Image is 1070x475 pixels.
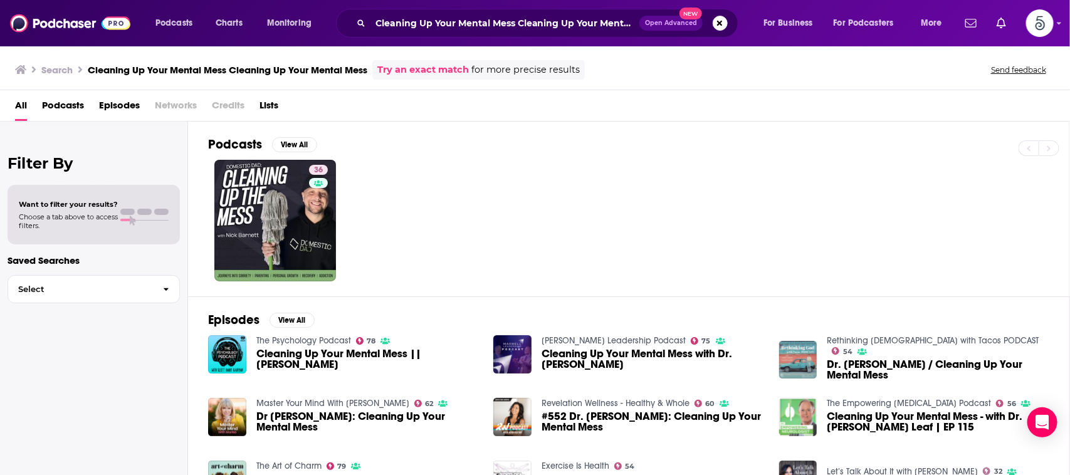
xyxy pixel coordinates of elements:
[542,335,686,346] a: Maxwell Leadership Podcast
[208,398,246,436] img: Dr Caroline Leaf: Cleaning Up Your Mental Mess
[1027,407,1057,437] div: Open Intercom Messenger
[827,411,1049,432] a: Cleaning Up Your Mental Mess - with Dr. Caroline Leaf | EP 115
[542,348,764,370] a: Cleaning Up Your Mental Mess with Dr. Caroline Leaf
[639,16,703,31] button: Open AdvancedNew
[542,411,764,432] a: #552 Dr. Caroline Leaf: Cleaning Up Your Mental Mess
[8,285,153,293] span: Select
[626,464,635,469] span: 54
[356,337,376,345] a: 78
[1026,9,1054,37] span: Logged in as Spiral5-G2
[614,462,635,470] a: 54
[270,313,315,328] button: View All
[258,13,328,33] button: open menu
[542,411,764,432] span: #552 Dr. [PERSON_NAME]: Cleaning Up Your Mental Mess
[370,13,639,33] input: Search podcasts, credits, & more...
[256,461,322,471] a: The Art of Charm
[212,95,244,121] span: Credits
[1026,9,1054,37] button: Show profile menu
[983,467,1002,475] a: 32
[348,9,750,38] div: Search podcasts, credits, & more...
[414,400,434,407] a: 62
[921,14,942,32] span: More
[216,14,243,32] span: Charts
[827,411,1049,432] span: Cleaning Up Your Mental Mess - with Dr. [PERSON_NAME] Leaf | EP 115
[208,137,262,152] h2: Podcasts
[256,398,409,409] a: Master Your Mind With Marisa
[256,411,479,432] span: Dr [PERSON_NAME]: Cleaning Up Your Mental Mess
[763,14,813,32] span: For Business
[256,348,479,370] a: Cleaning Up Your Mental Mess || Caroline Leaf
[309,165,328,175] a: 36
[272,137,317,152] button: View All
[706,401,715,407] span: 60
[260,95,278,121] a: Lists
[155,95,197,121] span: Networks
[19,212,118,230] span: Choose a tab above to access filters.
[679,8,702,19] span: New
[542,348,764,370] span: Cleaning Up Your Mental Mess with Dr. [PERSON_NAME]
[702,338,711,344] span: 75
[992,13,1011,34] a: Show notifications dropdown
[542,461,609,471] a: Exercise Is Health
[15,95,27,121] a: All
[827,359,1049,380] span: Dr. [PERSON_NAME] / Cleaning Up Your Mental Mess
[267,14,312,32] span: Monitoring
[834,14,894,32] span: For Podcasters
[755,13,829,33] button: open menu
[314,164,323,177] span: 36
[99,95,140,121] a: Episodes
[19,200,118,209] span: Want to filter your results?
[645,20,697,26] span: Open Advanced
[42,95,84,121] a: Podcasts
[8,254,180,266] p: Saved Searches
[147,13,209,33] button: open menu
[208,335,246,373] img: Cleaning Up Your Mental Mess || Caroline Leaf
[994,469,1002,474] span: 32
[912,13,958,33] button: open menu
[208,137,317,152] a: PodcastsView All
[367,338,375,344] span: 78
[155,14,192,32] span: Podcasts
[987,65,1050,75] button: Send feedback
[832,347,852,355] a: 54
[41,64,73,76] h3: Search
[337,464,346,469] span: 79
[1026,9,1054,37] img: User Profile
[207,13,250,33] a: Charts
[827,398,991,409] a: The Empowering Neurologist Podcast
[10,11,130,35] img: Podchaser - Follow, Share and Rate Podcasts
[471,63,580,77] span: for more precise results
[88,64,367,76] h3: Cleaning Up Your Mental Mess Cleaning Up Your Mental Mess
[493,335,532,373] img: Cleaning Up Your Mental Mess with Dr. Caroline Leaf
[208,312,315,328] a: EpisodesView All
[1007,401,1016,407] span: 56
[996,400,1016,407] a: 56
[779,398,817,436] img: Cleaning Up Your Mental Mess - with Dr. Caroline Leaf | EP 115
[493,398,532,436] img: #552 Dr. Caroline Leaf: Cleaning Up Your Mental Mess
[826,13,912,33] button: open menu
[843,349,852,355] span: 54
[425,401,433,407] span: 62
[779,341,817,379] img: Dr. Caroline Leaf / Cleaning Up Your Mental Mess
[691,337,711,345] a: 75
[827,359,1049,380] a: Dr. Caroline Leaf / Cleaning Up Your Mental Mess
[960,13,982,34] a: Show notifications dropdown
[256,335,351,346] a: The Psychology Podcast
[8,275,180,303] button: Select
[256,411,479,432] a: Dr Caroline Leaf: Cleaning Up Your Mental Mess
[377,63,469,77] a: Try an exact match
[256,348,479,370] span: Cleaning Up Your Mental Mess || [PERSON_NAME]
[327,462,347,470] a: 79
[542,398,690,409] a: Revelation Wellness - Healthy & Whole
[827,335,1039,346] a: Rethinking God with Tacos PODCAST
